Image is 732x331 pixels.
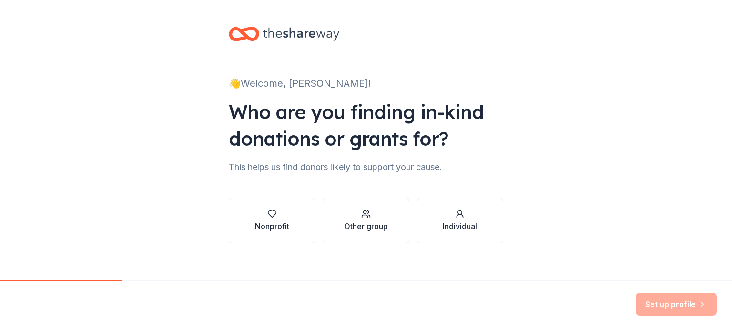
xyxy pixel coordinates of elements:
div: Individual [443,221,477,232]
button: Nonprofit [229,198,315,243]
div: This helps us find donors likely to support your cause. [229,160,503,175]
div: Other group [344,221,388,232]
div: Nonprofit [255,221,289,232]
div: 👋 Welcome, [PERSON_NAME]! [229,76,503,91]
div: Who are you finding in-kind donations or grants for? [229,99,503,152]
button: Other group [323,198,409,243]
button: Individual [417,198,503,243]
